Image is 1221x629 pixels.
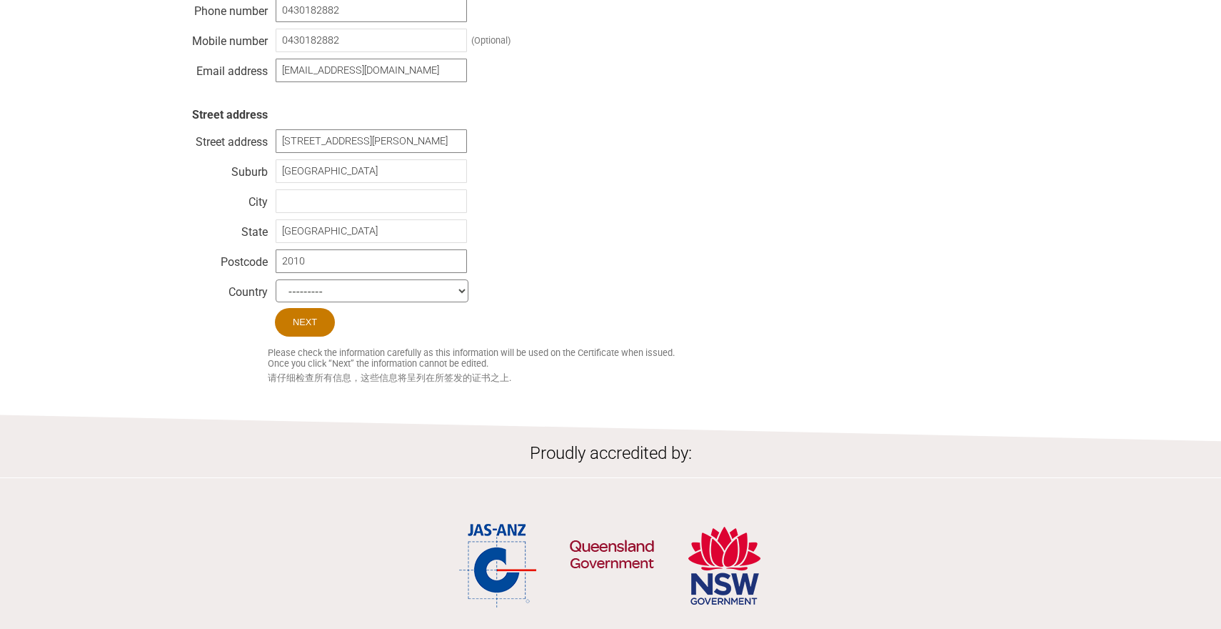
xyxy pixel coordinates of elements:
[268,372,1060,385] small: 请仔细检查所有信息，这些信息将呈列在所签发的证书之上.
[471,35,511,46] div: (Optional)
[161,192,268,206] div: City
[161,252,268,266] div: Postcode
[686,521,763,610] img: NSW Government
[161,132,268,146] div: Street address
[569,503,655,610] img: QLD Government
[459,521,538,610] img: JAS-ANZ
[275,308,335,337] input: Next
[161,1,268,15] div: Phone number
[161,61,268,75] div: Email address
[161,162,268,176] div: Suburb
[268,347,1060,369] small: Please check the information carefully as this information will be used on the Certificate when i...
[161,31,268,45] div: Mobile number
[161,282,268,296] div: Country
[192,108,268,122] strong: Street address
[161,222,268,236] div: State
